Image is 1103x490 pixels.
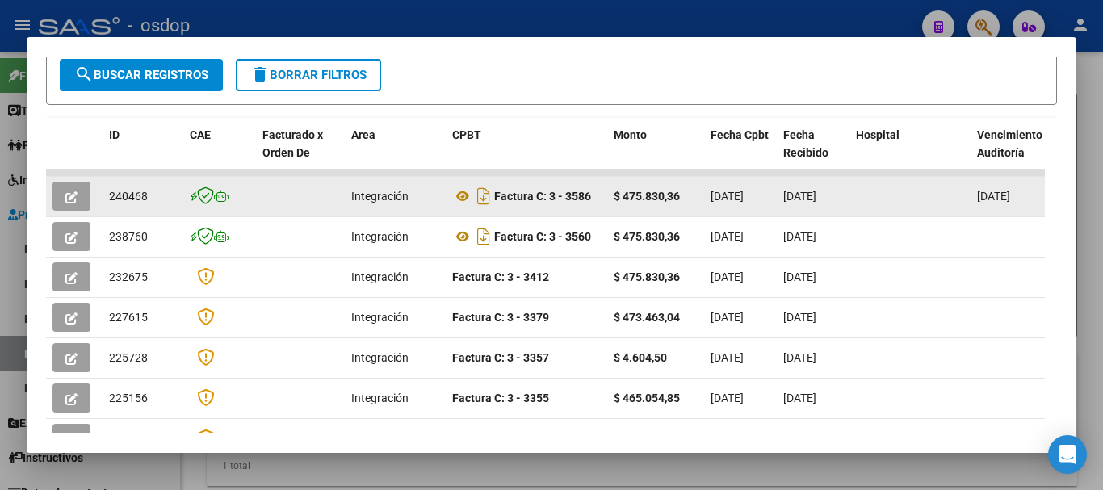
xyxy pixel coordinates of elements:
[711,392,744,404] span: [DATE]
[711,351,744,364] span: [DATE]
[783,351,816,364] span: [DATE]
[614,270,680,283] strong: $ 475.830,36
[351,190,409,203] span: Integración
[614,230,680,243] strong: $ 475.830,36
[614,351,667,364] strong: $ 4.604,50
[494,190,591,203] strong: Factura C: 3 - 3586
[452,270,549,283] strong: Factura C: 3 - 3412
[977,190,1010,203] span: [DATE]
[856,128,900,141] span: Hospital
[783,128,828,160] span: Fecha Recibido
[109,270,148,283] span: 232675
[351,270,409,283] span: Integración
[452,392,549,404] strong: Factura C: 3 - 3355
[190,128,211,141] span: CAE
[452,128,481,141] span: CPBT
[711,230,744,243] span: [DATE]
[351,311,409,324] span: Integración
[452,351,549,364] strong: Factura C: 3 - 3357
[109,351,148,364] span: 225728
[351,432,409,445] span: Integración
[109,311,148,324] span: 227615
[494,230,591,243] strong: Factura C: 3 - 3560
[711,270,744,283] span: [DATE]
[783,190,816,203] span: [DATE]
[614,128,647,141] span: Monto
[236,59,381,91] button: Borrar Filtros
[473,183,494,209] i: Descargar documento
[614,190,680,203] strong: $ 475.830,36
[351,230,409,243] span: Integración
[614,311,680,324] strong: $ 473.463,04
[452,432,549,445] strong: Factura C: 3 - 3295
[711,128,769,141] span: Fecha Cpbt
[614,392,680,404] strong: $ 465.054,85
[452,311,549,324] strong: Factura C: 3 - 3379
[60,59,223,91] button: Buscar Registros
[473,224,494,249] i: Descargar documento
[704,118,777,189] datatable-header-cell: Fecha Cpbt
[711,190,744,203] span: [DATE]
[183,118,256,189] datatable-header-cell: CAE
[971,118,1043,189] datatable-header-cell: Vencimiento Auditoría
[1048,435,1087,474] div: Open Intercom Messenger
[777,118,849,189] datatable-header-cell: Fecha Recibido
[977,128,1042,160] span: Vencimiento Auditoría
[849,118,971,189] datatable-header-cell: Hospital
[74,65,94,84] mat-icon: search
[250,68,367,82] span: Borrar Filtros
[109,128,120,141] span: ID
[103,118,183,189] datatable-header-cell: ID
[109,190,148,203] span: 240468
[345,118,446,189] datatable-header-cell: Area
[351,351,409,364] span: Integración
[783,432,816,445] span: [DATE]
[351,128,375,141] span: Area
[783,230,816,243] span: [DATE]
[614,432,680,445] strong: $ 460.450,35
[783,392,816,404] span: [DATE]
[109,230,148,243] span: 238760
[351,392,409,404] span: Integración
[250,65,270,84] mat-icon: delete
[711,311,744,324] span: [DATE]
[783,311,816,324] span: [DATE]
[446,118,607,189] datatable-header-cell: CPBT
[74,68,208,82] span: Buscar Registros
[109,392,148,404] span: 225156
[109,432,148,445] span: 219960
[262,128,323,160] span: Facturado x Orden De
[711,432,744,445] span: [DATE]
[783,270,816,283] span: [DATE]
[607,118,704,189] datatable-header-cell: Monto
[256,118,345,189] datatable-header-cell: Facturado x Orden De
